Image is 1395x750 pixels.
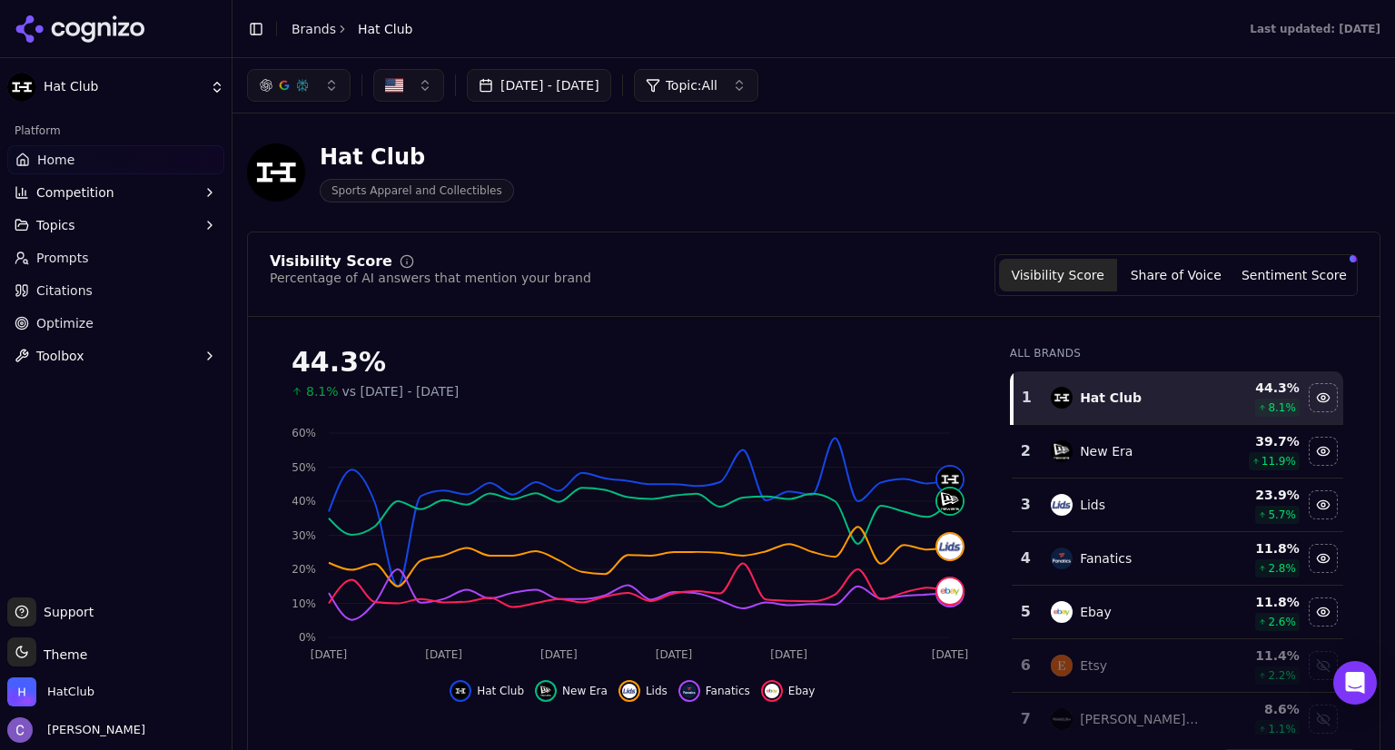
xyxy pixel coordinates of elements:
span: Competition [36,183,114,202]
span: Ebay [788,684,816,698]
div: 6 [1019,655,1033,676]
nav: breadcrumb [292,20,412,38]
div: 2 [1019,440,1033,462]
tspan: 10% [292,597,316,610]
img: etsy [1051,655,1073,676]
span: 11.9 % [1261,454,1296,469]
div: 8.6 % [1215,700,1300,718]
tr: 4fanaticsFanatics11.8%2.8%Hide fanatics data [1012,532,1343,586]
tspan: [DATE] [540,648,578,661]
div: Open Intercom Messenger [1333,661,1377,705]
tspan: 60% [292,427,316,439]
span: Citations [36,281,93,300]
a: Optimize [7,309,224,338]
tspan: 0% [299,631,316,644]
span: vs [DATE] - [DATE] [342,382,460,400]
div: 11.4 % [1215,646,1300,665]
button: Show etsy data [1309,651,1338,680]
img: hat club [937,467,963,492]
a: Citations [7,276,224,305]
span: Topic: All [666,76,717,94]
button: Hide fanatics data [1309,544,1338,573]
span: 2.2 % [1268,668,1296,683]
span: Toolbox [36,347,84,365]
span: 8.1% [306,382,339,400]
span: Hat Club [44,79,203,95]
div: Fanatics [1080,549,1132,567]
button: Hide hat club data [1309,383,1338,412]
div: Platform [7,116,224,145]
div: 11.8 % [1215,593,1300,611]
div: Lids [1080,496,1105,514]
img: lids [937,534,963,559]
tr: 5ebayEbay11.8%2.6%Hide ebay data [1012,586,1343,639]
img: lids [1051,494,1073,516]
img: hat club [1051,387,1073,409]
img: ebay [765,684,779,698]
div: Hat Club [320,143,514,172]
button: Hide lids data [1309,490,1338,519]
tspan: [DATE] [311,648,348,661]
button: Hide fanatics data [678,680,750,702]
div: New Era [1080,442,1133,460]
tr: 7mitchell & ness[PERSON_NAME] & [PERSON_NAME]8.6%1.1%Show mitchell & ness data [1012,693,1343,746]
img: ebay [1051,601,1073,623]
button: Show mitchell & ness data [1309,705,1338,734]
button: Topics [7,211,224,240]
span: Theme [36,647,87,662]
a: Prompts [7,243,224,272]
a: Brands [292,22,336,36]
div: Visibility Score [270,254,392,269]
img: US [385,76,403,94]
button: Toolbox [7,341,224,370]
img: fanatics [682,684,697,698]
div: 11.8 % [1215,539,1300,558]
span: Topics [36,216,75,234]
img: Hat Club [247,143,305,202]
button: Hide hat club data [450,680,524,702]
img: HatClub [7,677,36,706]
span: Hat Club [358,20,412,38]
span: Fanatics [706,684,750,698]
div: 1 [1021,387,1033,409]
a: Home [7,145,224,174]
div: Last updated: [DATE] [1250,22,1380,36]
img: hat club [453,684,468,698]
img: Chris Hayes [7,717,33,743]
tspan: [DATE] [656,648,693,661]
button: Hide ebay data [761,680,816,702]
span: Home [37,151,74,169]
div: All Brands [1010,346,1343,360]
span: 5.7 % [1268,508,1296,522]
div: Hat Club [1080,389,1142,407]
button: Visibility Score [999,259,1117,291]
span: 1.1 % [1268,722,1296,736]
tr: 2new eraNew Era39.7%11.9%Hide new era data [1012,425,1343,479]
img: Hat Club [7,73,36,102]
tspan: 50% [292,461,316,474]
img: ebay [937,578,963,604]
button: [DATE] - [DATE] [467,69,611,102]
button: Open organization switcher [7,677,94,706]
img: fanatics [1051,548,1073,569]
div: Percentage of AI answers that mention your brand [270,269,591,287]
div: 44.3% [292,346,974,379]
div: 4 [1019,548,1033,569]
tspan: [DATE] [770,648,807,661]
button: Hide new era data [535,680,608,702]
img: new era [937,488,963,514]
div: Ebay [1080,603,1112,621]
div: 7 [1019,708,1033,730]
button: Hide lids data [618,680,668,702]
span: Hat Club [477,684,524,698]
span: New Era [562,684,608,698]
tr: 3lidsLids23.9%5.7%Hide lids data [1012,479,1343,532]
span: Sports Apparel and Collectibles [320,179,514,202]
span: Prompts [36,249,89,267]
span: 2.8 % [1268,561,1296,576]
button: Open user button [7,717,145,743]
span: HatClub [47,684,94,700]
div: 5 [1019,601,1033,623]
div: Etsy [1080,656,1107,675]
img: new era [1051,440,1073,462]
